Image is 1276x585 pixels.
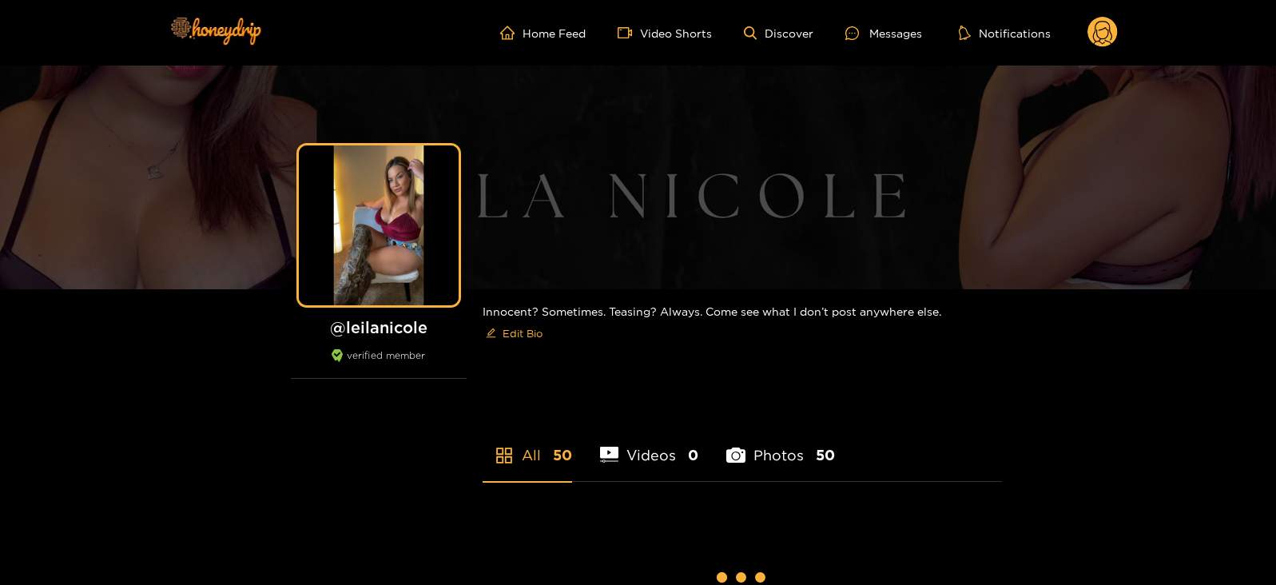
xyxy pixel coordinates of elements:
[500,26,523,40] span: home
[486,328,496,340] span: edit
[503,325,543,341] span: Edit Bio
[291,349,467,379] div: verified member
[600,409,699,481] li: Videos
[688,445,698,465] span: 0
[954,25,1055,41] button: Notifications
[291,317,467,337] h1: @ leilanicole
[726,409,835,481] li: Photos
[500,26,586,40] a: Home Feed
[744,26,813,40] a: Discover
[816,445,835,465] span: 50
[845,24,922,42] div: Messages
[483,320,546,346] button: editEdit Bio
[618,26,640,40] span: video-camera
[483,409,572,481] li: All
[618,26,712,40] a: Video Shorts
[483,289,1002,359] div: Innocent? Sometimes. Teasing? Always. Come see what I don’t post anywhere else.
[553,445,572,465] span: 50
[495,446,514,465] span: appstore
